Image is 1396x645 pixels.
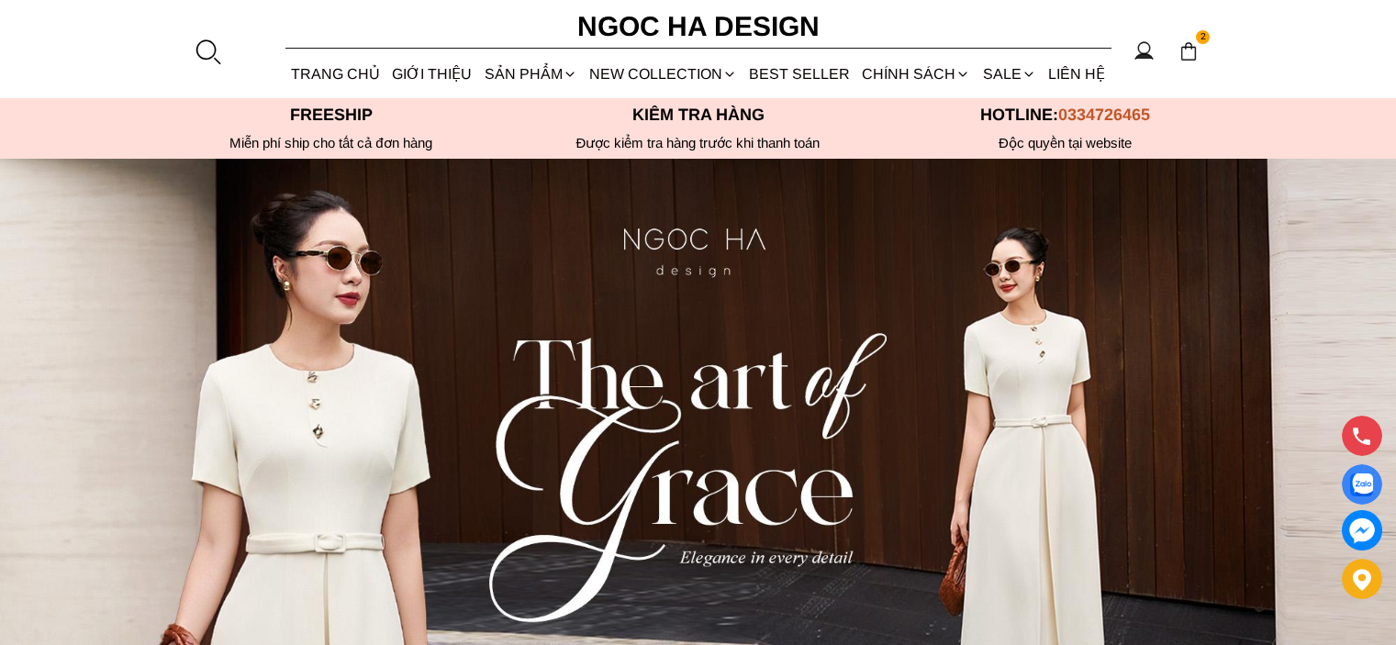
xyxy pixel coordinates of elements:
span: 2 [1196,30,1211,45]
div: Miễn phí ship cho tất cả đơn hàng [148,135,515,151]
h6: Độc quyền tại website [882,135,1249,151]
img: Display image [1350,473,1373,496]
a: Display image [1342,464,1382,505]
p: Freeship [148,106,515,125]
a: messenger [1342,510,1382,550]
a: GIỚI THIỆU [386,50,478,98]
a: LIÊN HỆ [1042,50,1111,98]
div: Chính sách [856,50,977,98]
a: Ngoc Ha Design [561,5,836,49]
a: NEW COLLECTION [583,50,743,98]
span: 0334726465 [1058,106,1150,124]
p: Hotline: [882,106,1249,125]
img: img-CART-ICON-ksit0nf1 [1178,41,1199,61]
div: SẢN PHẨM [478,50,583,98]
a: SALE [977,50,1042,98]
a: TRANG CHỦ [285,50,386,98]
a: BEST SELLER [743,50,856,98]
p: Được kiểm tra hàng trước khi thanh toán [515,135,882,151]
font: Kiểm tra hàng [632,106,765,124]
